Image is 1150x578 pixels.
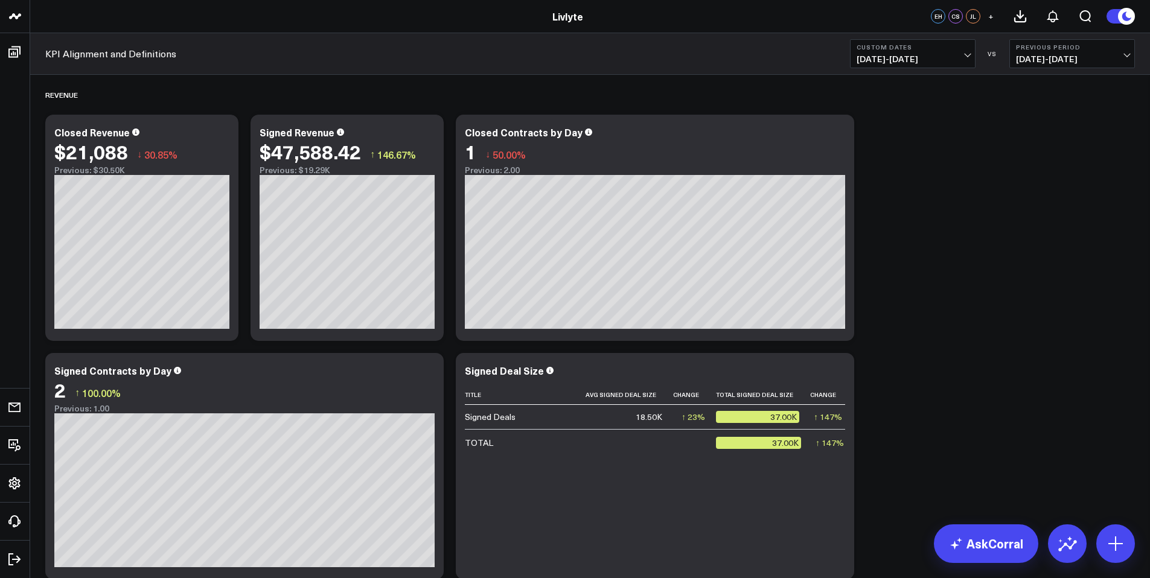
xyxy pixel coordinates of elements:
div: EH [931,9,945,24]
div: $47,588.42 [260,141,361,162]
span: 146.67% [377,148,416,161]
div: Signed Deal Size [465,364,544,377]
th: Total Signed Deal Size [716,385,810,405]
div: JL [966,9,980,24]
span: 100.00% [82,386,121,399]
span: [DATE] - [DATE] [857,54,969,64]
div: ↑ 147% [816,437,844,449]
b: Custom Dates [857,43,969,51]
div: 1 [465,141,476,162]
span: ↑ [75,385,80,401]
div: ↑ 23% [682,411,705,423]
div: 18.50K [636,411,662,423]
div: Signed Contracts by Day [54,364,171,377]
span: 30.85% [144,148,177,161]
div: Previous: $30.50K [54,165,229,175]
div: Signed Deals [465,411,516,423]
button: Custom Dates[DATE]-[DATE] [850,39,976,68]
b: Previous Period [1016,43,1128,51]
span: 50.00% [493,148,526,161]
div: 37.00K [716,411,799,423]
div: Previous: 1.00 [54,404,435,413]
div: TOTAL [465,437,493,449]
a: Livlyte [552,10,583,23]
div: 2 [54,379,66,401]
div: Closed Revenue [54,125,130,139]
div: CS [948,9,963,24]
div: Revenue [45,81,78,109]
div: VS [982,50,1003,57]
th: Change [810,385,853,405]
th: Change [673,385,716,405]
th: Avg Signed Deal Size [586,385,673,405]
div: $21,088 [54,141,128,162]
div: Signed Revenue [260,125,334,139]
a: KPI Alignment and Definitions [45,47,176,60]
a: AskCorral [934,524,1038,563]
div: Previous: 2.00 [465,165,845,175]
div: ↑ 147% [814,411,842,423]
span: ↓ [485,147,490,162]
span: ↓ [137,147,142,162]
span: ↑ [370,147,375,162]
button: + [983,9,998,24]
span: + [988,12,994,21]
div: Closed Contracts by Day [465,125,583,139]
div: Previous: $19.29K [260,165,435,175]
button: Previous Period[DATE]-[DATE] [1009,39,1135,68]
span: [DATE] - [DATE] [1016,54,1128,64]
div: 37.00K [716,437,801,449]
th: Title [465,385,586,405]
